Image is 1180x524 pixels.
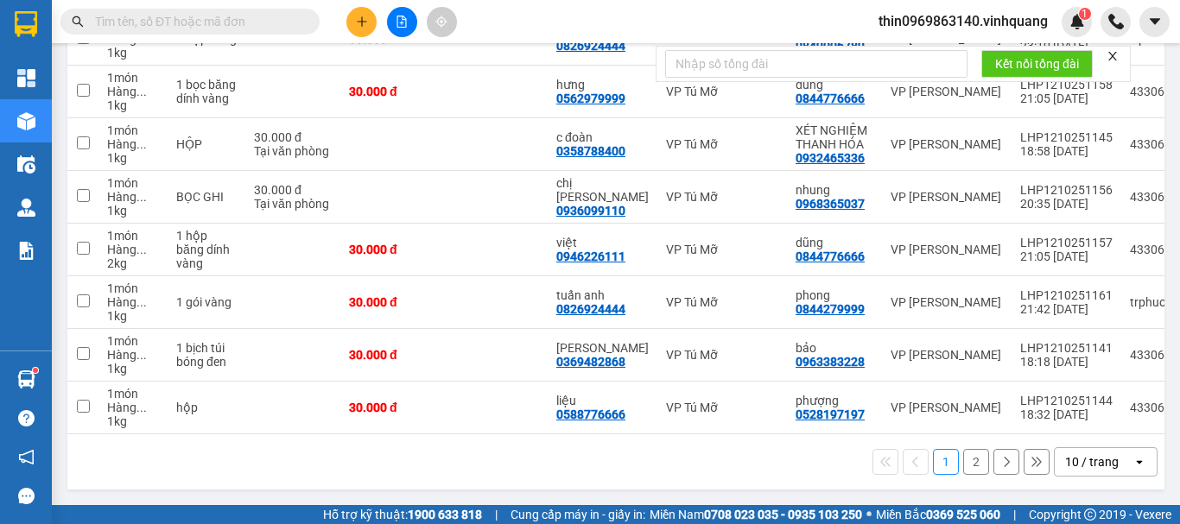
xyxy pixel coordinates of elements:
[796,288,873,302] div: phong
[556,341,649,355] div: minh anh
[107,46,159,60] div: 1 kg
[107,414,159,428] div: 1 kg
[796,183,873,197] div: nhung
[349,295,435,309] div: 30.000 đ
[963,449,989,475] button: 2
[1013,505,1016,524] span: |
[107,387,159,401] div: 1 món
[17,155,35,174] img: warehouse-icon
[891,401,1003,414] div: VP [PERSON_NAME]
[107,334,159,348] div: 1 món
[796,355,865,369] div: 0963383228
[107,256,159,270] div: 2 kg
[511,505,645,524] span: Cung cấp máy in - giấy in:
[136,348,147,362] span: ...
[15,11,37,37] img: logo-vxr
[18,488,35,504] span: message
[107,71,159,85] div: 1 món
[346,7,377,37] button: plus
[107,85,159,98] div: Hàng thông thường
[107,98,159,112] div: 1 kg
[18,449,35,465] span: notification
[1020,341,1113,355] div: LHP1210251141
[796,302,865,316] div: 0844279999
[356,16,368,28] span: plus
[1020,130,1113,144] div: LHP1210251145
[495,505,498,524] span: |
[556,288,649,302] div: tuấn anh
[17,242,35,260] img: solution-icon
[1020,183,1113,197] div: LHP1210251156
[17,370,35,388] img: warehouse-icon
[254,130,332,144] div: 30.000 đ
[891,295,1003,309] div: VP [PERSON_NAME]
[107,401,159,414] div: Hàng thông thường
[1079,8,1091,20] sup: 1
[17,69,35,87] img: dashboard-icon
[107,176,159,190] div: 1 món
[107,190,159,204] div: Hàng thông thường
[107,204,159,218] div: 1 kg
[556,355,625,369] div: 0369482868
[796,394,873,407] div: phượng
[107,137,159,151] div: Hàng thông thường
[556,144,625,158] div: 0358788400
[349,85,435,98] div: 30.000 đ
[796,236,873,249] div: dũng
[107,348,159,362] div: Hàng thông thường
[796,197,865,211] div: 0968365037
[176,295,237,309] div: 1 gói vàng
[176,190,237,204] div: BỌC GHI
[891,190,1003,204] div: VP [PERSON_NAME]
[107,281,159,295] div: 1 món
[1020,407,1113,421] div: 18:32 [DATE]
[556,204,625,218] div: 0936099110
[254,197,332,211] div: Tại văn phòng
[17,199,35,217] img: warehouse-icon
[136,243,147,256] span: ...
[254,183,332,197] div: 30.000 đ
[1107,50,1119,62] span: close
[107,243,159,256] div: Hàng thông thường
[556,92,625,105] div: 0562979999
[349,348,435,362] div: 30.000 đ
[981,50,1093,78] button: Kết nối tổng đài
[176,341,237,369] div: 1 bịch túi bóng đen
[926,508,1000,521] strong: 0369 525 060
[556,236,649,249] div: việt
[704,508,862,521] strong: 0708 023 035 - 0935 103 250
[556,302,625,316] div: 0826924444
[1065,453,1119,470] div: 10 / trang
[107,295,159,309] div: Hàng thông thường
[72,16,84,28] span: search
[666,243,778,256] div: VP Tú Mỡ
[666,137,778,151] div: VP Tú Mỡ
[427,7,457,37] button: aim
[556,78,649,92] div: hưng
[876,505,1000,524] span: Miền Bắc
[349,401,435,414] div: 30.000 đ
[1069,14,1085,29] img: icon-new-feature
[1020,197,1113,211] div: 20:35 [DATE]
[666,295,778,309] div: VP Tú Mỡ
[556,394,649,407] div: liệu
[254,144,332,158] div: Tại văn phòng
[136,401,147,414] span: ...
[107,123,159,137] div: 1 món
[176,229,237,270] div: 1 hộp băng dính vàng
[1020,144,1113,158] div: 18:58 [DATE]
[17,112,35,130] img: warehouse-icon
[796,407,865,421] div: 0528197197
[18,410,35,426] span: question-circle
[933,449,959,475] button: 1
[665,50,967,78] input: Nhập số tổng đài
[136,85,147,98] span: ...
[556,130,649,144] div: c đoàn
[666,348,778,362] div: VP Tú Mỡ
[396,16,408,28] span: file-add
[1084,508,1096,521] span: copyright
[1020,92,1113,105] div: 21:05 [DATE]
[107,151,159,165] div: 1 kg
[176,78,237,105] div: 1 bọc băng dính vàng
[796,92,865,105] div: 0844776666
